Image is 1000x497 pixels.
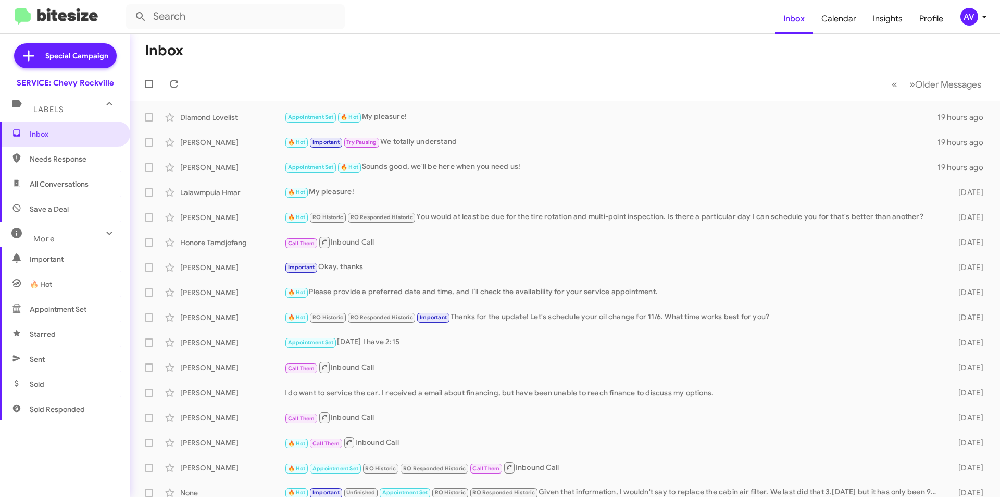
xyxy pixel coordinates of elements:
[284,136,938,148] div: We totally understand
[288,314,306,321] span: 🔥 Hot
[952,8,989,26] button: AV
[346,139,377,146] span: Try Pausing
[30,279,52,289] span: 🔥 Hot
[288,240,315,247] span: Call Them
[312,139,340,146] span: Important
[346,489,375,496] span: Unfinished
[180,237,284,248] div: Honore Tamdjofang
[472,489,535,496] span: RO Responded Historic
[284,387,942,398] div: I do want to service the car. I received a email about financing, but have been unable to reach f...
[180,463,284,473] div: [PERSON_NAME]
[180,387,284,398] div: [PERSON_NAME]
[403,465,466,472] span: RO Responded Historic
[180,137,284,148] div: [PERSON_NAME]
[180,438,284,448] div: [PERSON_NAME]
[915,79,981,90] span: Older Messages
[472,465,499,472] span: Call Them
[312,214,343,221] span: RO Historic
[775,4,813,34] a: Inbox
[284,336,942,348] div: [DATE] I have 2:15
[30,404,85,415] span: Sold Responded
[942,362,992,373] div: [DATE]
[30,329,56,340] span: Starred
[942,287,992,298] div: [DATE]
[351,214,413,221] span: RO Responded Historic
[284,311,942,323] div: Thanks for the update! Let's schedule your oil change for 11/6. What time works best for you?
[903,74,988,95] button: Next
[180,262,284,273] div: [PERSON_NAME]
[288,189,306,196] span: 🔥 Hot
[30,204,69,214] span: Save a Deal
[30,254,118,264] span: Important
[942,187,992,198] div: [DATE]
[865,4,911,34] a: Insights
[30,129,118,139] span: Inbox
[938,112,992,123] div: 19 hours ago
[17,78,114,88] div: SERVICE: Chevy Rockville
[813,4,865,34] a: Calendar
[312,314,343,321] span: RO Historic
[288,114,334,120] span: Appointment Set
[938,137,992,148] div: 19 hours ago
[284,361,942,374] div: Inbound Call
[180,112,284,123] div: Diamond Lovelist
[886,74,988,95] nav: Page navigation example
[288,415,315,422] span: Call Them
[382,489,428,496] span: Appointment Set
[284,411,942,424] div: Inbound Call
[938,162,992,173] div: 19 hours ago
[284,261,942,273] div: Okay, thanks
[341,164,358,171] span: 🔥 Hot
[45,51,108,61] span: Special Campaign
[30,154,118,164] span: Needs Response
[351,314,413,321] span: RO Responded Historic
[180,162,284,173] div: [PERSON_NAME]
[30,304,86,314] span: Appointment Set
[960,8,978,26] div: AV
[288,465,306,472] span: 🔥 Hot
[180,312,284,323] div: [PERSON_NAME]
[33,234,55,244] span: More
[284,111,938,123] div: My pleasure!
[288,365,315,372] span: Call Them
[180,212,284,223] div: [PERSON_NAME]
[33,105,64,114] span: Labels
[284,461,942,474] div: Inbound Call
[288,339,334,346] span: Appointment Set
[885,74,904,95] button: Previous
[312,489,340,496] span: Important
[942,212,992,223] div: [DATE]
[312,465,358,472] span: Appointment Set
[30,379,44,390] span: Sold
[288,440,306,447] span: 🔥 Hot
[435,489,466,496] span: RO Historic
[911,4,952,34] a: Profile
[420,314,447,321] span: Important
[892,78,897,91] span: «
[284,161,938,173] div: Sounds good, we'll be here when you need us!
[288,139,306,146] span: 🔥 Hot
[942,262,992,273] div: [DATE]
[942,387,992,398] div: [DATE]
[288,214,306,221] span: 🔥 Hot
[942,237,992,248] div: [DATE]
[180,337,284,348] div: [PERSON_NAME]
[288,289,306,296] span: 🔥 Hot
[30,354,45,365] span: Sent
[288,264,315,271] span: Important
[942,463,992,473] div: [DATE]
[180,413,284,423] div: [PERSON_NAME]
[341,114,358,120] span: 🔥 Hot
[180,362,284,373] div: [PERSON_NAME]
[942,312,992,323] div: [DATE]
[942,413,992,423] div: [DATE]
[30,179,89,189] span: All Conversations
[284,236,942,249] div: Inbound Call
[126,4,345,29] input: Search
[180,187,284,198] div: Lalawmpuia Hmar
[942,337,992,348] div: [DATE]
[284,211,942,223] div: You would at least be due for the tire rotation and multi-point inspection. Is there a particular...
